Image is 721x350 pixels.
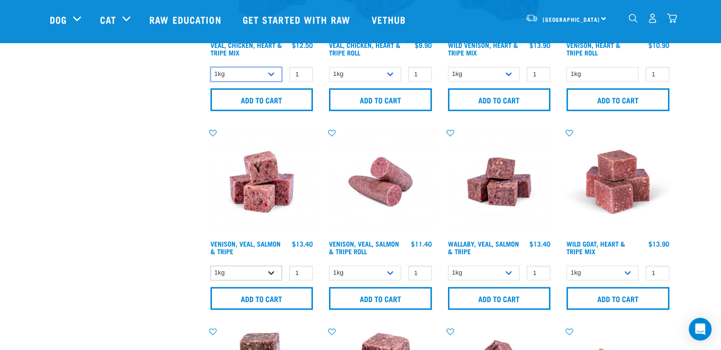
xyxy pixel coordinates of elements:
input: Add to cart [210,287,313,310]
input: 1 [408,266,432,280]
input: 1 [646,67,669,82]
span: [GEOGRAPHIC_DATA] [543,18,600,21]
a: Venison, Veal, Salmon & Tripe Roll [329,242,399,253]
div: $9.90 [415,41,432,49]
img: home-icon-1@2x.png [629,14,638,23]
img: user.png [648,13,657,23]
div: $12.50 [292,41,313,49]
a: Raw Education [140,0,233,38]
input: Add to cart [566,287,669,310]
div: $13.40 [292,240,313,248]
a: Veal, Chicken, Heart & Tripe Roll [329,43,401,54]
a: Wallaby, Veal, Salmon & Tripe [448,242,519,253]
a: Venison, Heart & Tripe Roll [566,43,621,54]
a: Vethub [362,0,418,38]
input: 1 [408,67,432,82]
img: Goat Heart Tripe 8451 [564,128,672,236]
div: $13.90 [648,240,669,248]
img: Wallaby Veal Salmon Tripe 1642 [446,128,553,236]
a: Wild Venison, Heart & Tripe Mix [448,43,518,54]
input: 1 [646,266,669,280]
input: 1 [289,266,313,280]
a: Veal, Chicken, Heart & Tripe Mix [210,43,282,54]
img: Venison Veal Salmon Tripe 1651 [327,128,434,236]
input: Add to cart [329,88,432,111]
img: home-icon@2x.png [667,13,677,23]
img: van-moving.png [525,14,538,22]
input: Add to cart [566,88,669,111]
input: Add to cart [448,287,551,310]
input: 1 [527,266,550,280]
a: Cat [100,12,116,27]
a: Get started with Raw [233,0,362,38]
input: Add to cart [329,287,432,310]
input: Add to cart [210,88,313,111]
img: Venison Veal Salmon Tripe 1621 [208,128,316,236]
div: $11.40 [411,240,432,248]
div: Open Intercom Messenger [689,318,712,341]
div: $10.90 [648,41,669,49]
a: Venison, Veal, Salmon & Tripe [210,242,281,253]
input: 1 [289,67,313,82]
a: Dog [50,12,67,27]
input: 1 [527,67,550,82]
a: Wild Goat, Heart & Tripe Mix [566,242,625,253]
input: Add to cart [448,88,551,111]
div: $13.40 [529,240,550,248]
div: $13.90 [529,41,550,49]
